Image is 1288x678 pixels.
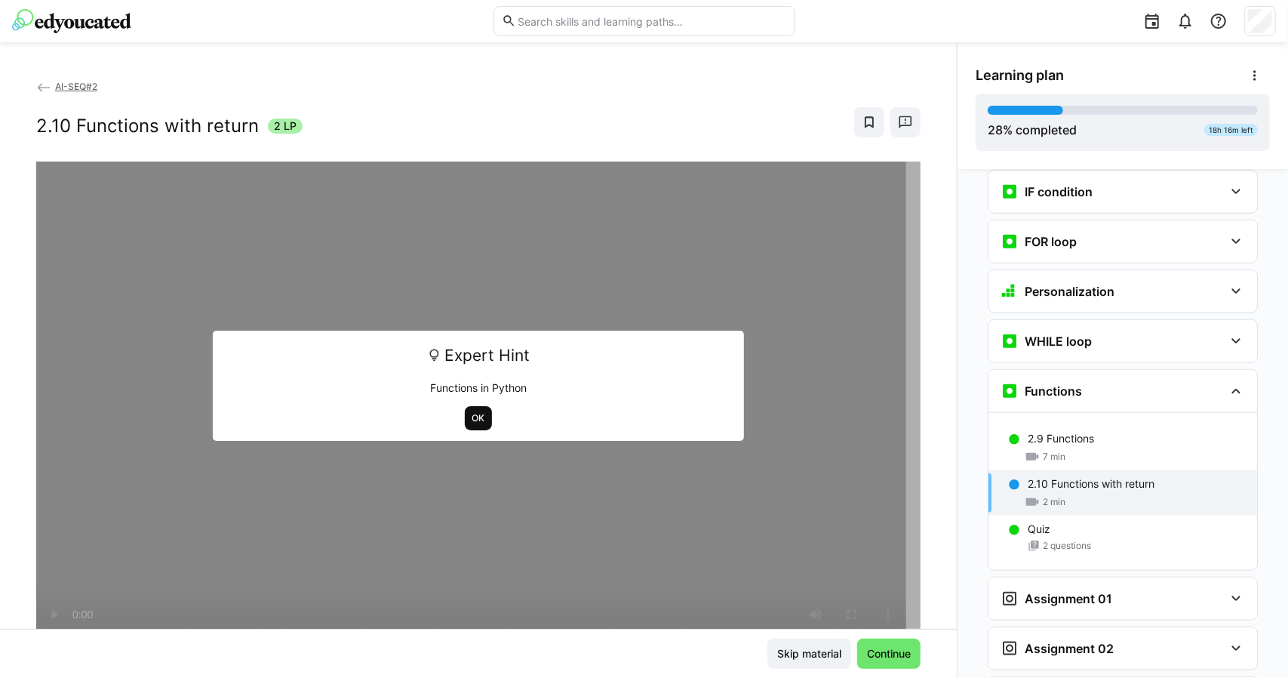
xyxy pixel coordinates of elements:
h3: WHILE loop [1025,334,1092,349]
span: 28 [988,122,1003,137]
button: OK [465,406,493,430]
span: 7 min [1043,451,1065,463]
p: 2.10 Functions with return [1028,476,1154,492]
span: Skip material [775,646,844,661]
h3: Personalization [1025,284,1114,299]
span: AI-SEQ#2 [55,81,97,92]
button: Continue [857,639,921,669]
p: Functions in Python [223,381,733,396]
p: 2.9 Functions [1028,431,1094,446]
h3: Functions [1025,384,1082,399]
h3: Assignment 01 [1025,591,1112,606]
h3: Assignment 02 [1025,641,1114,656]
span: Expert Hint [444,341,530,370]
span: OK [471,412,487,424]
input: Search skills and learning paths… [516,14,786,28]
p: Quiz [1028,522,1050,537]
h2: 2.10 Functions with return [36,115,259,137]
span: 2 min [1043,496,1065,508]
span: 2 questions [1043,540,1091,552]
h3: FOR loop [1025,234,1077,249]
span: Continue [865,646,913,661]
a: AI-SEQ#2 [36,81,97,92]
button: Skip material [767,639,851,669]
div: % completed [988,121,1077,139]
h3: IF condition [1025,184,1093,199]
span: Learning plan [976,67,1064,84]
div: 18h 16m left [1204,124,1258,136]
span: 2 LP [274,119,297,134]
